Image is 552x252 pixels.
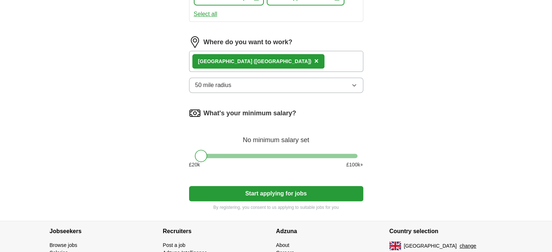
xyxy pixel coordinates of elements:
[314,57,319,65] span: ×
[189,36,201,48] img: location.png
[189,186,363,201] button: Start applying for jobs
[254,58,311,64] span: ([GEOGRAPHIC_DATA])
[189,78,363,93] button: 50 mile radius
[189,204,363,211] p: By registering, you consent to us applying to suitable jobs for you
[204,108,296,118] label: What's your minimum salary?
[389,221,503,241] h4: Country selection
[404,242,457,250] span: [GEOGRAPHIC_DATA]
[189,161,200,169] span: £ 20 k
[389,241,401,250] img: UK flag
[163,242,185,248] a: Post a job
[194,10,217,18] button: Select all
[314,56,319,67] button: ×
[189,107,201,119] img: salary.png
[276,242,290,248] a: About
[189,128,363,145] div: No minimum salary set
[346,161,363,169] span: £ 100 k+
[195,81,232,90] span: 50 mile radius
[50,242,77,248] a: Browse jobs
[198,58,253,64] strong: [GEOGRAPHIC_DATA]
[459,242,476,250] button: change
[204,37,293,47] label: Where do you want to work?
